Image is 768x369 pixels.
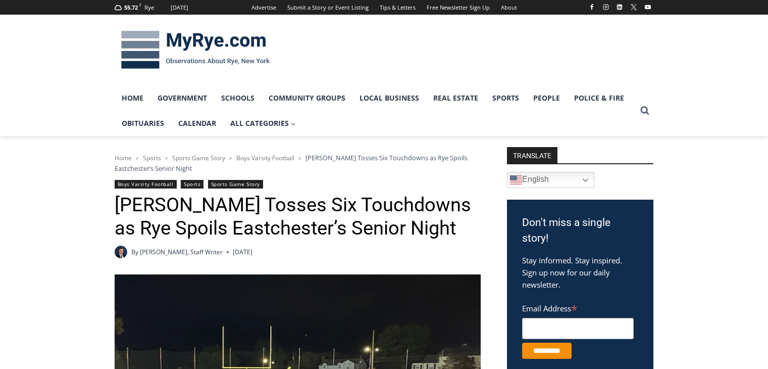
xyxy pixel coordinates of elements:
[485,85,526,111] a: Sports
[181,180,203,189] a: Sports
[510,174,522,186] img: en
[115,154,132,162] a: Home
[233,247,252,257] time: [DATE]
[115,111,171,136] a: Obituaries
[171,111,223,136] a: Calendar
[636,102,654,120] button: View Search Form
[628,1,640,13] a: X
[642,1,654,13] a: YouTube
[150,85,214,111] a: Government
[522,254,638,291] p: Stay informed. Stay inspired. Sign up now for our daily newsletter.
[214,85,262,111] a: Schools
[230,118,296,129] span: All Categories
[298,155,301,162] span: >
[115,153,468,172] span: [PERSON_NAME] Tosses Six Touchdowns as Rye Spoils Eastchester’s Senior Night
[223,111,303,136] a: All Categories
[171,3,188,12] div: [DATE]
[165,155,168,162] span: >
[115,246,127,258] a: Author image
[115,194,481,240] h1: [PERSON_NAME] Tosses Six Touchdowns as Rye Spoils Eastchester’s Senior Night
[131,247,138,257] span: By
[115,246,127,258] img: Charlie Morris headshot PROFESSIONAL HEADSHOT
[522,215,638,247] h3: Don't miss a single story!
[144,3,154,12] div: Rye
[136,155,139,162] span: >
[507,172,594,188] a: English
[115,180,177,189] a: Boys Varsity Football
[567,85,631,111] a: Police & Fire
[172,154,225,162] a: Sports Game Story
[613,1,626,13] a: Linkedin
[115,85,150,111] a: Home
[586,1,598,13] a: Facebook
[115,153,481,173] nav: Breadcrumbs
[208,180,263,189] a: Sports Game Story
[229,155,232,162] span: >
[600,1,612,13] a: Instagram
[526,85,567,111] a: People
[262,85,352,111] a: Community Groups
[426,85,485,111] a: Real Estate
[507,147,557,163] strong: TRANSLATE
[352,85,426,111] a: Local Business
[522,298,634,316] label: Email Address
[143,154,161,162] a: Sports
[140,248,223,256] a: [PERSON_NAME], Staff Writer
[124,4,138,11] span: 55.72
[115,24,276,76] img: MyRye.com
[139,2,141,8] span: F
[236,154,294,162] a: Boys Varsity Football
[115,85,636,136] nav: Primary Navigation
